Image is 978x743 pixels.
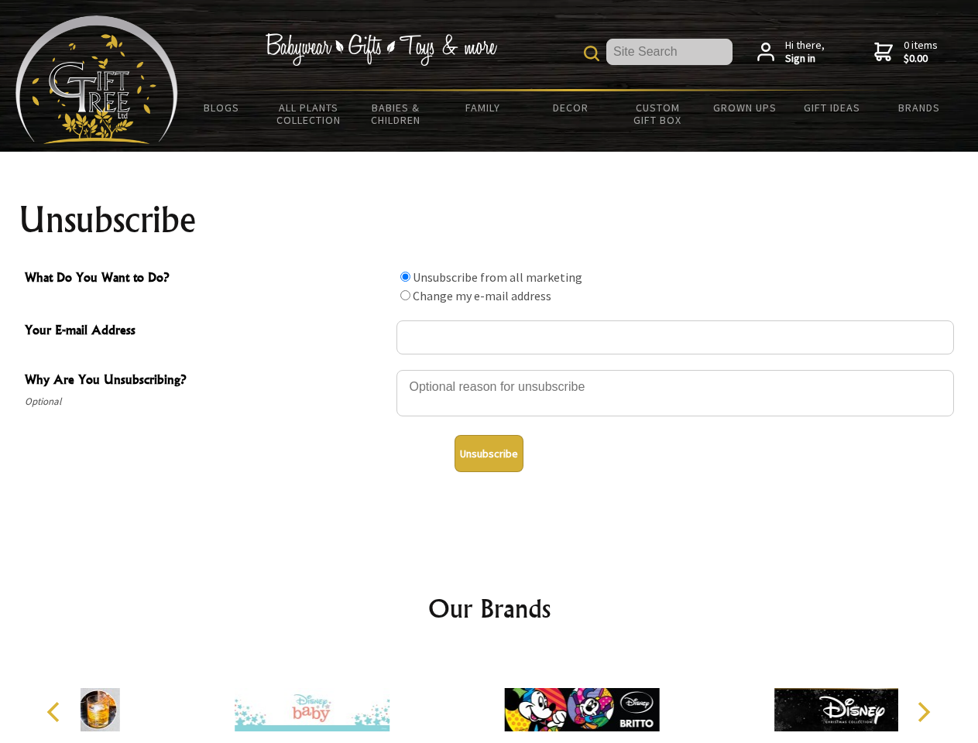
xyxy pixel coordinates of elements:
a: Gift Ideas [788,91,876,124]
span: Your E-mail Address [25,320,389,343]
input: What Do You Want to Do? [400,272,410,282]
strong: $0.00 [904,52,938,66]
span: Optional [25,392,389,411]
img: Babywear - Gifts - Toys & more [265,33,497,66]
a: Grown Ups [701,91,788,124]
input: Your E-mail Address [396,320,954,354]
img: Babyware - Gifts - Toys and more... [15,15,178,144]
span: 0 items [904,38,938,66]
a: 0 items$0.00 [874,39,938,66]
button: Previous [39,695,73,729]
a: Family [440,91,527,124]
label: Unsubscribe from all marketing [413,269,582,285]
a: Brands [876,91,963,124]
a: All Plants Collection [266,91,353,136]
strong: Sign in [785,52,825,66]
textarea: Why Are You Unsubscribing? [396,370,954,416]
button: Unsubscribe [455,435,523,472]
button: Next [906,695,940,729]
img: product search [584,46,599,61]
a: Babies & Children [352,91,440,136]
span: Why Are You Unsubscribing? [25,370,389,392]
span: What Do You Want to Do? [25,268,389,290]
span: Hi there, [785,39,825,66]
label: Change my e-mail address [413,288,551,303]
a: Custom Gift Box [614,91,702,136]
input: What Do You Want to Do? [400,290,410,300]
input: Site Search [606,39,733,65]
a: BLOGS [178,91,266,124]
h2: Our Brands [31,590,948,627]
a: Decor [527,91,614,124]
h1: Unsubscribe [19,201,960,238]
a: Hi there,Sign in [757,39,825,66]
